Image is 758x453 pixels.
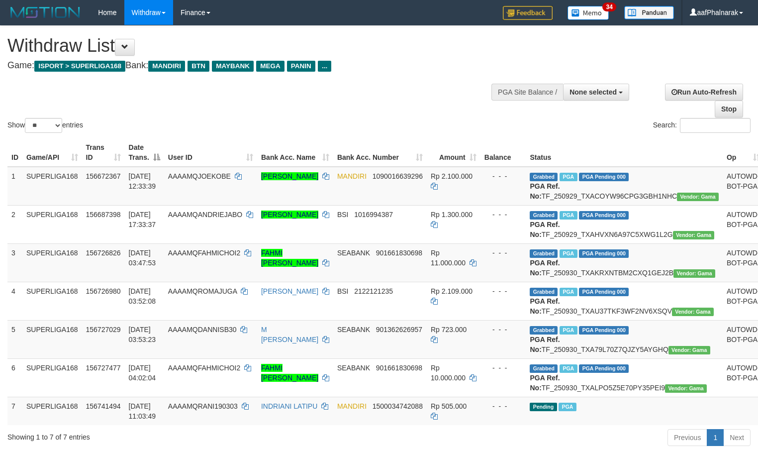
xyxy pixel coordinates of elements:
[22,243,82,282] td: SUPERLIGA168
[7,138,22,167] th: ID
[530,259,560,277] b: PGA Ref. No:
[665,384,707,393] span: Vendor URL: https://trx31.1velocity.biz
[579,173,629,181] span: PGA Pending
[530,364,558,373] span: Grabbed
[261,287,318,295] a: [PERSON_NAME]
[530,297,560,315] b: PGA Ref. No:
[129,402,156,420] span: [DATE] 11:03:49
[86,211,121,219] span: 156687398
[530,173,558,181] span: Grabbed
[168,211,242,219] span: AAAAMQANDRIEJABO
[337,326,370,334] span: SEABANK
[668,346,710,354] span: Vendor URL: https://trx31.1velocity.biz
[287,61,315,72] span: PANIN
[484,325,522,335] div: - - -
[624,6,674,19] img: panduan.png
[431,326,467,334] span: Rp 723.000
[337,402,367,410] span: MANDIRI
[530,249,558,258] span: Grabbed
[526,320,722,358] td: TF_250930_TXA79L70Z7QJZY5AYGHQ
[723,429,751,446] a: Next
[484,401,522,411] div: - - -
[431,211,473,219] span: Rp 1.300.000
[560,211,577,220] span: Marked by aafsoycanthlai
[86,364,121,372] span: 156727477
[354,287,393,295] span: Copy 2122121235 to clipboard
[86,249,121,257] span: 156726826
[427,138,480,167] th: Amount: activate to sort column ascending
[579,288,629,296] span: PGA Pending
[129,211,156,228] span: [DATE] 17:33:37
[354,211,393,219] span: Copy 1016994387 to clipboard
[579,211,629,220] span: PGA Pending
[484,286,522,296] div: - - -
[484,363,522,373] div: - - -
[480,138,526,167] th: Balance
[129,326,156,343] span: [DATE] 03:53:23
[673,231,715,239] span: Vendor URL: https://trx31.1velocity.biz
[261,172,318,180] a: [PERSON_NAME]
[707,429,724,446] a: 1
[526,358,722,397] td: TF_250930_TXALPO5Z5E70PY35PEI9
[148,61,185,72] span: MANDIRI
[261,402,317,410] a: INDRIANI LATIPU
[373,402,423,410] span: Copy 1500034742088 to clipboard
[22,397,82,425] td: SUPERLIGA168
[261,364,318,382] a: FAHMI [PERSON_NAME]
[168,326,237,334] span: AAAAMQDANNISB30
[168,249,240,257] span: AAAAMQFAHMICHOI2
[530,403,557,411] span: Pending
[673,269,715,278] span: Vendor URL: https://trx31.1velocity.biz
[318,61,331,72] span: ...
[86,287,121,295] span: 156726980
[376,249,422,257] span: Copy 901661830698 to clipboard
[168,402,238,410] span: AAAAMQRANI190303
[530,211,558,220] span: Grabbed
[560,173,577,181] span: Marked by aafsengchandara
[715,101,743,117] a: Stop
[503,6,553,20] img: Feedback.jpg
[665,84,743,101] a: Run Auto-Refresh
[677,193,719,201] span: Vendor URL: https://trx31.1velocity.biz
[168,287,237,295] span: AAAAMQROMAJUGA
[560,326,577,335] span: Marked by aafandaneth
[526,205,722,243] td: TF_250929_TXAHVXN6A97C5XWG1L2G
[22,358,82,397] td: SUPERLIGA168
[7,205,22,243] td: 2
[86,402,121,410] span: 156741494
[22,138,82,167] th: Game/API: activate to sort column ascending
[672,308,714,316] span: Vendor URL: https://trx31.1velocity.biz
[579,326,629,335] span: PGA Pending
[129,364,156,382] span: [DATE] 04:02:04
[560,364,577,373] span: Marked by aafandaneth
[164,138,257,167] th: User ID: activate to sort column ascending
[560,249,577,258] span: Marked by aafandaneth
[491,84,563,101] div: PGA Site Balance /
[22,282,82,320] td: SUPERLIGA168
[560,288,577,296] span: Marked by aafromsomean
[86,326,121,334] span: 156727029
[333,138,427,167] th: Bank Acc. Number: activate to sort column ascending
[431,364,466,382] span: Rp 10.000.000
[168,364,240,372] span: AAAAMQFAHMICHOI2
[526,167,722,206] td: TF_250929_TXACOYW96CPG3GBH1NHC
[7,61,495,71] h4: Game: Bank:
[7,243,22,282] td: 3
[188,61,209,72] span: BTN
[373,172,423,180] span: Copy 1090016639296 to clipboard
[530,221,560,238] b: PGA Ref. No:
[212,61,254,72] span: MAYBANK
[526,243,722,282] td: TF_250930_TXAKRXNTBM2CXQ1GEJ2B
[7,397,22,425] td: 7
[261,211,318,219] a: [PERSON_NAME]
[7,358,22,397] td: 6
[431,287,473,295] span: Rp 2.109.000
[34,61,125,72] span: ISPORT > SUPERLIGA168
[7,167,22,206] td: 1
[530,336,560,353] b: PGA Ref. No:
[168,172,231,180] span: AAAAMQJOEKOBE
[25,118,62,133] select: Showentries
[129,287,156,305] span: [DATE] 03:52:08
[82,138,125,167] th: Trans ID: activate to sort column ascending
[22,205,82,243] td: SUPERLIGA168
